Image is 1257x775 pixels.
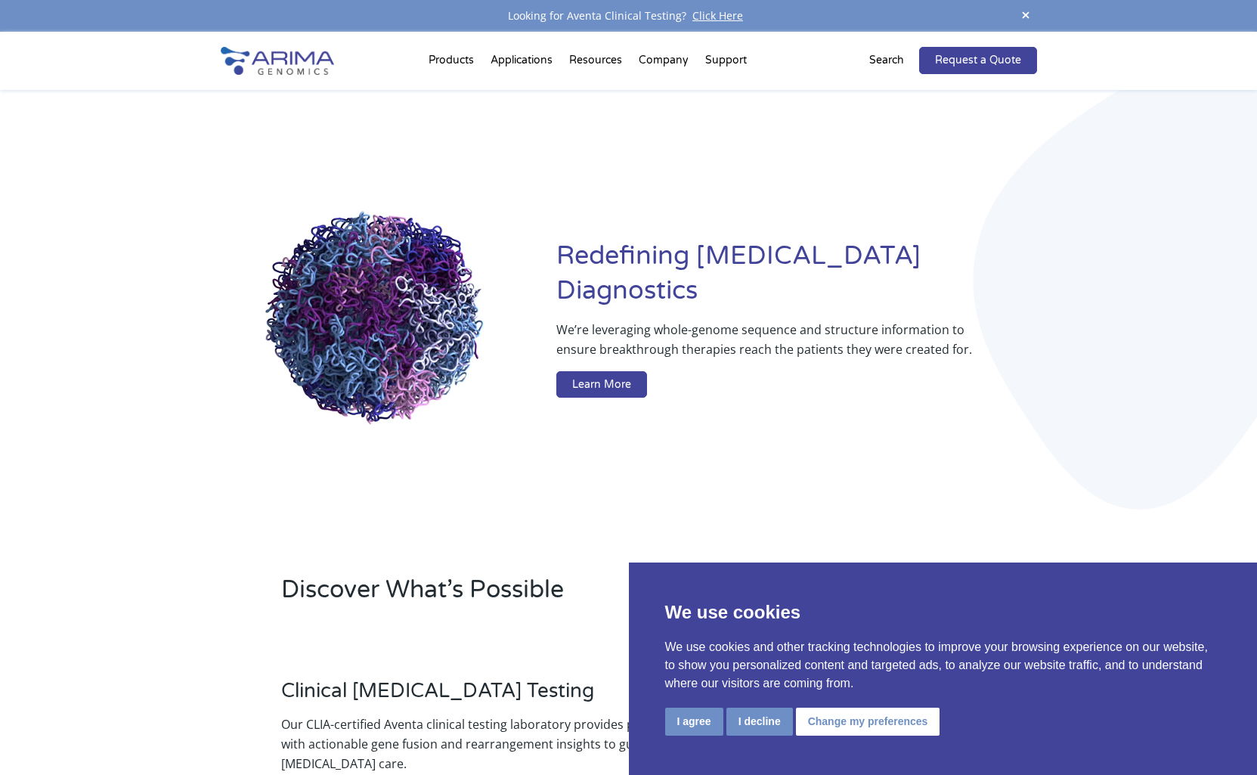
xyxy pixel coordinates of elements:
[556,320,976,371] p: We’re leveraging whole-genome sequence and structure information to ensure breakthrough therapies...
[221,47,334,75] img: Arima-Genomics-logo
[281,715,692,773] p: Our CLIA-certified Aventa clinical testing laboratory provides physicians with actionable gene fu...
[919,47,1037,74] a: Request a Quote
[665,708,723,736] button: I agree
[556,239,1036,320] h1: Redefining [MEDICAL_DATA] Diagnostics
[869,51,904,70] p: Search
[281,573,822,618] h2: Discover What’s Possible
[686,8,749,23] a: Click Here
[281,679,692,715] h3: Clinical [MEDICAL_DATA] Testing
[221,6,1037,26] div: Looking for Aventa Clinical Testing?
[665,599,1221,626] p: We use cookies
[665,638,1221,693] p: We use cookies and other tracking technologies to improve your browsing experience on our website...
[556,371,647,398] a: Learn More
[796,708,940,736] button: Change my preferences
[726,708,793,736] button: I decline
